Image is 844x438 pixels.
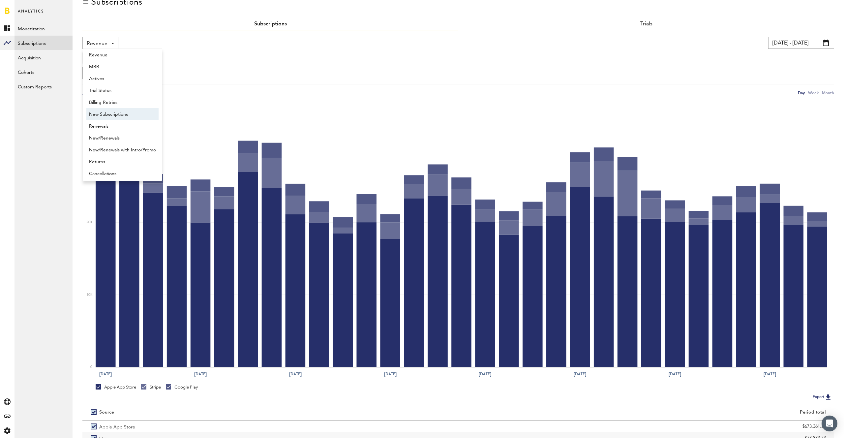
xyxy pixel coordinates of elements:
[86,132,159,144] a: New/Renewals
[89,73,156,84] span: Actives
[86,61,159,73] a: MRR
[808,89,819,96] div: Week
[15,65,73,79] a: Cohorts
[467,422,826,431] div: $673,361.36
[86,96,159,108] a: Billing Retries
[86,108,159,120] a: New Subscriptions
[15,36,73,50] a: Subscriptions
[89,49,156,61] span: Revenue
[86,84,159,96] a: Trial Status
[89,168,156,179] span: Cancellations
[194,371,207,377] text: [DATE]
[811,393,834,401] button: Export
[99,410,114,415] div: Source
[99,421,135,432] span: Apple App Store
[96,384,136,390] div: Apple App Store
[86,156,159,168] a: Returns
[89,144,156,156] span: New/Renewals with Intro/Promo
[166,384,198,390] div: Google Play
[87,38,107,49] span: Revenue
[574,371,586,377] text: [DATE]
[86,293,93,297] text: 10K
[89,156,156,168] span: Returns
[640,21,652,27] a: Trials
[86,73,159,84] a: Actives
[86,221,93,224] text: 20K
[86,49,159,61] a: Revenue
[822,416,837,431] div: Open Intercom Messenger
[798,89,805,96] div: Day
[90,365,92,369] text: 0
[86,120,159,132] a: Renewals
[384,371,397,377] text: [DATE]
[669,371,681,377] text: [DATE]
[15,79,73,94] a: Custom Reports
[479,371,491,377] text: [DATE]
[15,21,73,36] a: Monetization
[824,393,832,401] img: Export
[254,21,287,27] a: Subscriptions
[141,384,161,390] div: Stripe
[86,168,159,179] a: Cancellations
[82,52,111,64] button: Add Filter
[89,85,156,96] span: Trial Status
[89,97,156,108] span: Billing Retries
[89,61,156,73] span: MRR
[15,50,73,65] a: Acquisition
[289,371,302,377] text: [DATE]
[86,144,159,156] a: New/Renewals with Intro/Promo
[99,371,112,377] text: [DATE]
[89,133,156,144] span: New/Renewals
[467,410,826,415] div: Period total
[89,121,156,132] span: Renewals
[764,371,776,377] text: [DATE]
[822,89,834,96] div: Month
[14,5,38,11] span: Support
[18,7,44,21] span: Analytics
[89,109,156,120] span: New Subscriptions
